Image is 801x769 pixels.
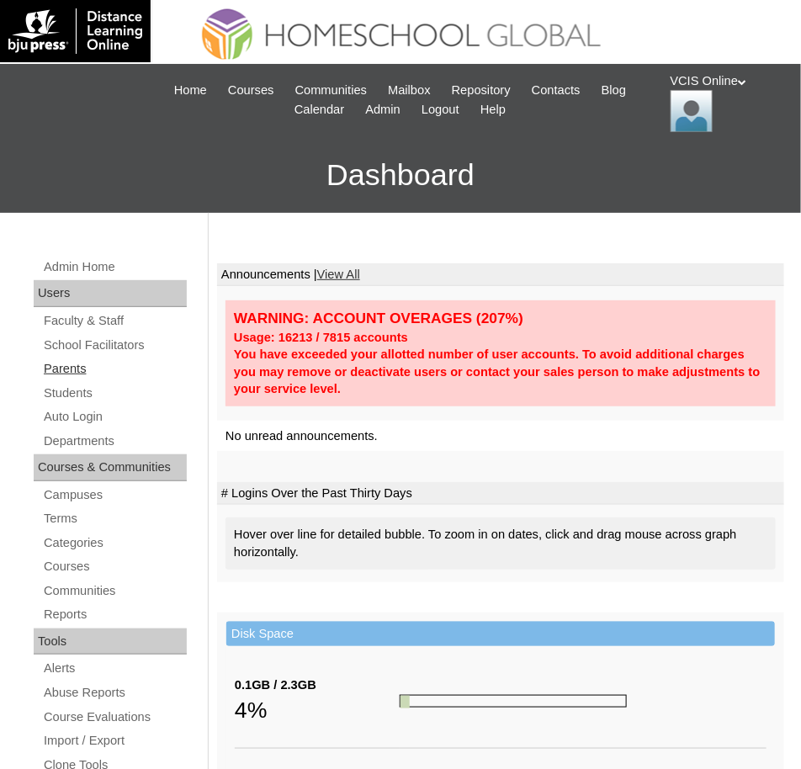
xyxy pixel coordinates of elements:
[42,335,187,356] a: School Facilitators
[472,100,514,119] a: Help
[42,257,187,278] a: Admin Home
[42,604,187,625] a: Reports
[34,628,187,655] div: Tools
[235,676,400,694] div: 0.1GB / 2.3GB
[166,81,215,100] a: Home
[225,517,776,569] div: Hover over line for detailed bubble. To zoom in on dates, click and drag mouse across graph horiz...
[452,81,511,100] span: Repository
[317,268,360,281] a: View All
[235,693,400,727] div: 4%
[226,622,775,646] td: Disk Space
[671,72,784,132] div: VCIS Online
[42,658,187,679] a: Alerts
[42,556,187,577] a: Courses
[365,100,400,119] span: Admin
[42,431,187,452] a: Departments
[42,383,187,404] a: Students
[422,100,459,119] span: Logout
[217,482,784,506] td: # Logins Over the Past Thirty Days
[287,81,376,100] a: Communities
[593,81,634,100] a: Blog
[42,508,187,529] a: Terms
[42,707,187,728] a: Course Evaluations
[357,100,409,119] a: Admin
[532,81,581,100] span: Contacts
[234,331,408,344] strong: Usage: 16213 / 7815 accounts
[671,90,713,132] img: VCIS Online Admin
[34,280,187,307] div: Users
[388,81,431,100] span: Mailbox
[220,81,283,100] a: Courses
[8,8,142,54] img: logo-white.png
[42,406,187,427] a: Auto Login
[42,730,187,751] a: Import / Export
[602,81,626,100] span: Blog
[413,100,468,119] a: Logout
[234,346,767,398] div: You have exceeded your allotted number of user accounts. To avoid additional charges you may remo...
[174,81,207,100] span: Home
[294,100,344,119] span: Calendar
[42,533,187,554] a: Categories
[523,81,589,100] a: Contacts
[480,100,506,119] span: Help
[42,310,187,331] a: Faculty & Staff
[8,137,793,213] h3: Dashboard
[34,454,187,481] div: Courses & Communities
[228,81,274,100] span: Courses
[286,100,353,119] a: Calendar
[234,309,767,328] div: WARNING: ACCOUNT OVERAGES (207%)
[42,581,187,602] a: Communities
[379,81,439,100] a: Mailbox
[295,81,368,100] span: Communities
[217,421,784,452] td: No unread announcements.
[42,682,187,703] a: Abuse Reports
[42,485,187,506] a: Campuses
[443,81,519,100] a: Repository
[42,358,187,379] a: Parents
[217,263,784,287] td: Announcements |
